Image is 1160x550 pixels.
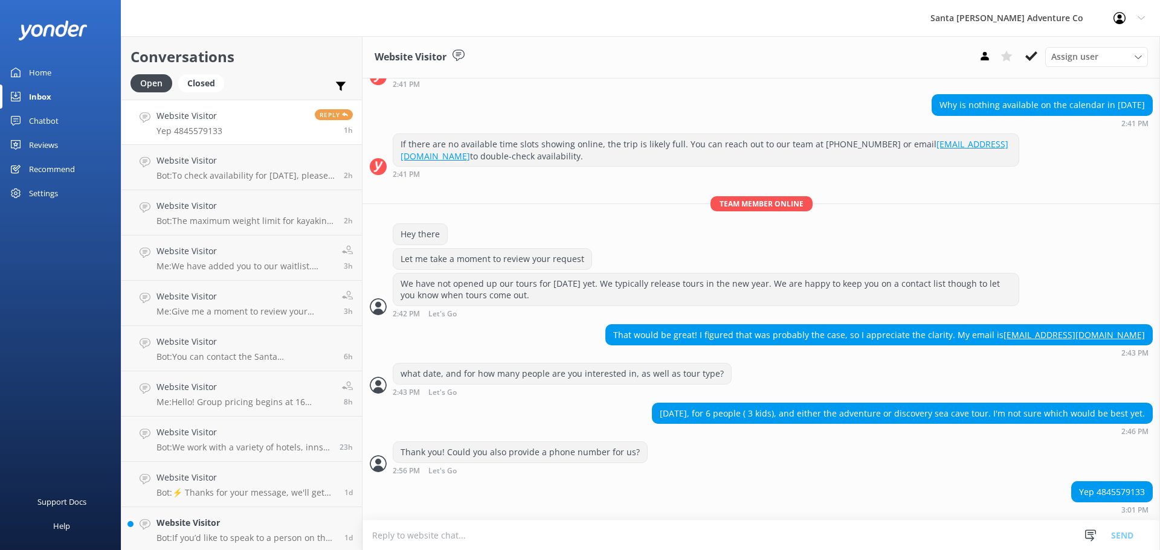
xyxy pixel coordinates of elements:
[393,442,647,462] div: Thank you! Could you also provide a phone number for us?
[606,325,1152,345] div: That would be great! I figured that was probably the case, so I appreciate the clarity. My email is
[121,145,362,190] a: Website VisitorBot:To check availability for [DATE], please visit our calendar at [URL][DOMAIN_NA...
[53,514,70,538] div: Help
[178,76,230,89] a: Closed
[710,196,813,211] span: Team member online
[344,351,353,362] span: Sep 08 2025 10:50am (UTC -07:00) America/Tijuana
[29,133,58,157] div: Reviews
[375,50,446,65] h3: Website Visitor
[121,235,362,281] a: Website VisitorMe:We have added you to our waitlist. Keep an eye out for a phone call from [PHONE...
[393,224,447,245] div: Hey there
[29,60,51,85] div: Home
[1071,505,1153,514] div: Sep 08 2025 03:01pm (UTC -07:00) America/Tijuana
[393,80,1019,88] div: Sep 08 2025 02:41pm (UTC -07:00) America/Tijuana
[344,261,353,271] span: Sep 08 2025 01:25pm (UTC -07:00) America/Tijuana
[130,74,172,92] div: Open
[29,109,59,133] div: Chatbot
[18,21,88,40] img: yonder-white-logo.png
[156,261,333,272] p: Me: We have added you to our waitlist. Keep an eye out for a phone call from [PHONE_NUMBER], we w...
[393,467,420,475] strong: 2:56 PM
[393,273,1019,305] div: We have not opened up our tours for [DATE] yet. We typically release tours in the new year. We ar...
[156,442,330,453] p: Bot: We work with a variety of hotels, inns, bed & breakfasts, and campgrounds throughout [GEOGRA...
[393,309,1019,318] div: Sep 08 2025 02:42pm (UTC -07:00) America/Tijuana
[156,109,222,123] h4: Website Visitor
[1121,350,1149,357] strong: 2:43 PM
[393,134,1019,166] div: If there are no available time slots showing online, the trip is likely full. You can reach out t...
[344,306,353,316] span: Sep 08 2025 01:15pm (UTC -07:00) America/Tijuana
[393,466,648,475] div: Sep 08 2025 02:56pm (UTC -07:00) America/Tijuana
[156,532,335,543] p: Bot: If you’d like to speak to a person on the Santa [PERSON_NAME] Adventure Co. team, please cal...
[130,76,178,89] a: Open
[156,126,222,136] p: Yep 4845579133
[1121,507,1149,514] strong: 3:01 PM
[1121,428,1149,435] strong: 2:46 PM
[156,397,333,408] p: Me: Hello! Group pricing begins at 16 guests. We look forward to having you in December.
[393,389,420,397] strong: 2:43 PM
[156,199,335,213] h4: Website Visitor
[178,74,224,92] div: Closed
[605,348,1153,357] div: Sep 08 2025 02:43pm (UTC -07:00) America/Tijuana
[121,100,362,145] a: Website VisitorYep 4845579133Reply1h
[344,170,353,181] span: Sep 08 2025 02:40pm (UTC -07:00) America/Tijuana
[428,310,457,318] span: Let's Go
[393,363,731,384] div: what date, and for how many people are you interested in, as well as tour type?
[340,442,353,452] span: Sep 07 2025 05:59pm (UTC -07:00) America/Tijuana
[393,81,420,88] strong: 2:41 PM
[156,426,330,439] h4: Website Visitor
[156,351,335,362] p: Bot: You can contact the Santa [PERSON_NAME] Adventure Co. team at [PHONE_NUMBER], or by emailing...
[121,281,362,326] a: Website VisitorMe:Give me a moment to review your request3h
[344,532,353,543] span: Sep 06 2025 11:38pm (UTC -07:00) America/Tijuana
[121,371,362,417] a: Website VisitorMe:Hello! Group pricing begins at 16 guests. We look forward to having you in Dece...
[344,216,353,226] span: Sep 08 2025 02:36pm (UTC -07:00) America/Tijuana
[315,109,353,120] span: Reply
[156,216,335,226] p: Bot: The maximum weight limit for kayaking is 450lbs. Guests weighing between 230-450lbs will be ...
[121,190,362,235] a: Website VisitorBot:The maximum weight limit for kayaking is 450lbs. Guests weighing between 230-4...
[1121,120,1149,127] strong: 2:41 PM
[932,119,1153,127] div: Sep 08 2025 02:41pm (UTC -07:00) America/Tijuana
[393,310,420,318] strong: 2:42 PM
[652,427,1153,435] div: Sep 08 2025 02:46pm (UTC -07:00) America/Tijuana
[156,335,335,348] h4: Website Visitor
[344,487,353,497] span: Sep 07 2025 02:10pm (UTC -07:00) America/Tijuana
[156,170,335,181] p: Bot: To check availability for [DATE], please visit our calendar at [URL][DOMAIN_NAME].
[1004,329,1145,341] a: [EMAIL_ADDRESS][DOMAIN_NAME]
[156,290,333,303] h4: Website Visitor
[428,467,457,475] span: Let's Go
[37,490,86,514] div: Support Docs
[344,125,353,135] span: Sep 08 2025 03:01pm (UTC -07:00) America/Tijuana
[393,170,1019,178] div: Sep 08 2025 02:41pm (UTC -07:00) America/Tijuana
[393,171,420,178] strong: 2:41 PM
[932,95,1152,115] div: Why is nothing available on the calendar in [DATE]
[156,306,333,317] p: Me: Give me a moment to review your request
[1045,47,1148,66] div: Assign User
[344,397,353,407] span: Sep 08 2025 08:34am (UTC -07:00) America/Tijuana
[428,389,457,397] span: Let's Go
[1072,482,1152,502] div: Yep 4845579133
[393,249,591,269] div: Let me take a moment to review your request
[156,516,335,529] h4: Website Visitor
[156,380,333,394] h4: Website Visitor
[121,326,362,371] a: Website VisitorBot:You can contact the Santa [PERSON_NAME] Adventure Co. team at [PHONE_NUMBER], ...
[130,45,353,68] h2: Conversations
[393,388,732,397] div: Sep 08 2025 02:43pm (UTC -07:00) America/Tijuana
[121,417,362,462] a: Website VisitorBot:We work with a variety of hotels, inns, bed & breakfasts, and campgrounds thro...
[156,471,335,484] h4: Website Visitor
[121,462,362,507] a: Website VisitorBot:⚡ Thanks for your message, we'll get back to you as soon as we can. You're als...
[156,487,335,498] p: Bot: ⚡ Thanks for your message, we'll get back to you as soon as we can. You're also welcome to k...
[29,157,75,181] div: Recommend
[29,181,58,205] div: Settings
[156,154,335,167] h4: Website Visitor
[29,85,51,109] div: Inbox
[1051,50,1098,63] span: Assign user
[652,403,1152,424] div: [DATE], for 6 people ( 3 kids), and either the adventure or discovery sea cave tour. I'm not sure...
[156,245,333,258] h4: Website Visitor
[401,138,1008,162] a: [EMAIL_ADDRESS][DOMAIN_NAME]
